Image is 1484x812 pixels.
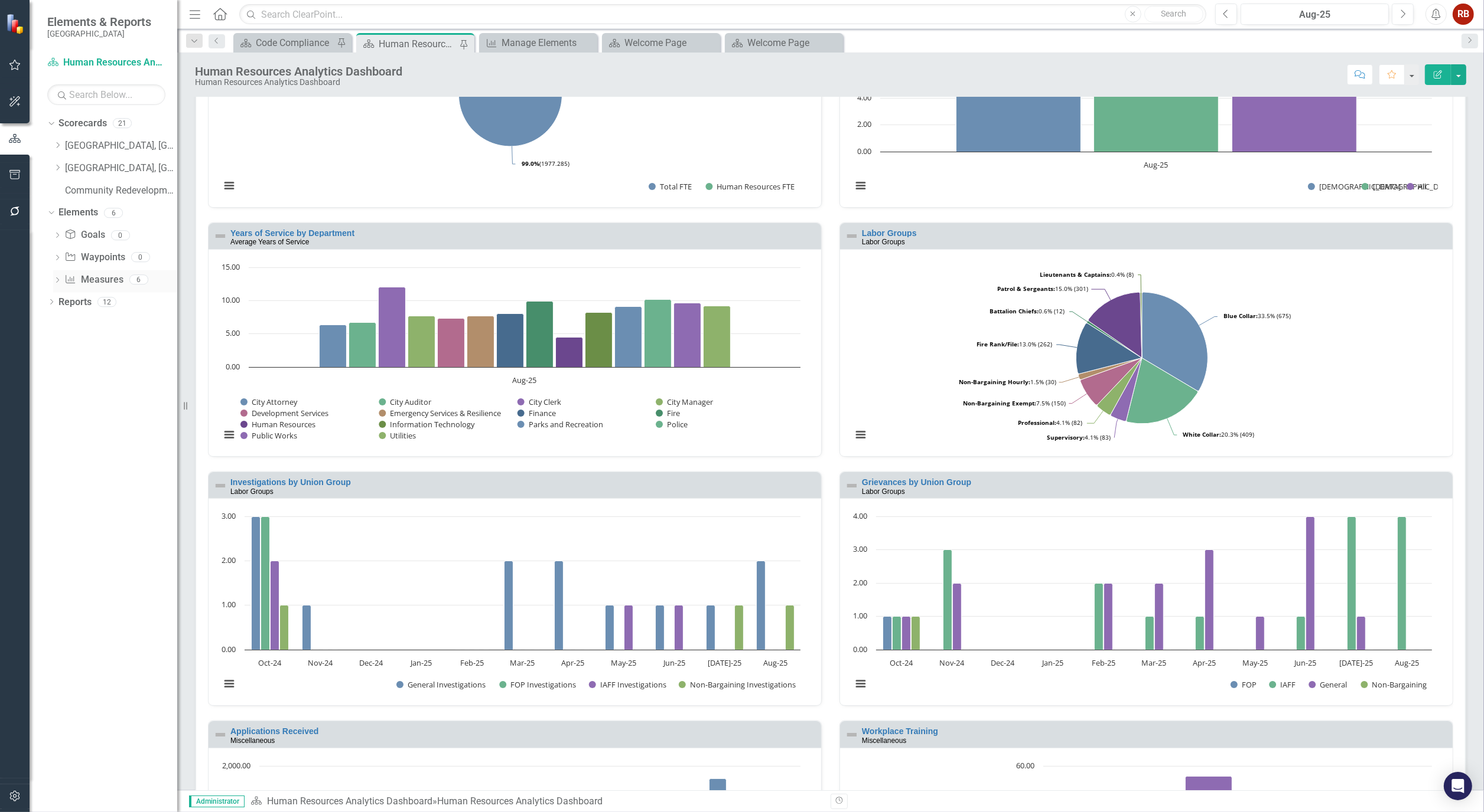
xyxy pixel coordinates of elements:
text: Jan-25 [1041,657,1063,668]
path: Jul-25, 4. IAFF. [1348,517,1356,650]
a: Investigations by Union Group [230,477,351,487]
text: 3.00 [853,543,867,554]
tspan: Non-Bargaining Exempt: [963,399,1036,407]
button: Show City Clerk [518,397,562,407]
text: (1977.285) [522,159,569,168]
svg: Interactive chart [214,510,806,702]
path: Nov-24, 1. General Investigations. [302,605,311,650]
g: Development Services, bar series 5 of 14 with 1 bar. [438,318,465,367]
text: City Clerk [529,397,561,407]
img: Not Defined [213,728,227,742]
a: Goals [64,228,105,242]
tspan: Lieutenants & Captains: [1040,270,1111,279]
text: Oct-24 [258,657,282,668]
text: City Auditor [390,397,432,407]
text: May-25 [611,657,636,668]
button: Show Utilities [379,431,416,441]
path: Aug-25, 7.71428571. Emergency Services & Resilience. [467,316,494,367]
button: View chart menu, Chart [221,177,237,194]
text: FOP [1242,679,1257,690]
small: Labor Groups [230,487,274,496]
button: Show Development Services [240,408,330,418]
button: RB [1453,4,1474,25]
path: Oct-24, 3. FOP Investigations. [261,517,270,650]
div: Code Compliance [256,35,334,50]
g: Emergency Services & Resilience, bar series 6 of 14 with 1 bar. [467,316,494,367]
text: May-25 [1242,657,1268,668]
button: Show FOP [1231,680,1256,690]
a: Years of Service by Department [230,228,354,238]
a: Workplace Training [862,726,938,736]
text: General Investigations [408,679,486,690]
g: City Clerk, bar series 3 of 14 with 1 bar. [379,287,406,367]
g: City Auditor, bar series 2 of 14 with 1 bar. [349,322,376,367]
div: 12 [97,297,116,307]
path: Jul-25, 1. General Investigations. [707,605,715,650]
path: Aug-25, 6.33333333. City Attorney. [320,325,347,367]
text: 0.00 [222,644,236,654]
text: Jun-25 [1294,657,1317,668]
path: Oct-24, 1. General. [902,617,911,650]
text: Emergency Services & Resilience [390,408,501,418]
input: Search ClearPoint... [239,4,1206,25]
small: Labor Groups [862,487,905,496]
div: Aug-25 [1245,8,1385,22]
path: Supervisory, 83. [1111,358,1142,421]
text: 2.00 [853,577,867,588]
path: Aug-25, 8.17647059. Information Technology. [585,312,613,367]
a: [GEOGRAPHIC_DATA], [GEOGRAPHIC_DATA] Strategic Plan [65,162,177,175]
a: Welcome Page [728,35,840,50]
text: 20.3% (409) [1183,430,1254,438]
text: 7.5% (150) [963,399,1066,407]
small: Miscellaneous [862,736,906,745]
a: Elements [58,206,98,220]
button: View chart menu, Chart [221,426,237,443]
div: Manage Elements [502,35,594,50]
tspan: Blue Collar: [1223,312,1258,320]
path: Feb-25, 2. General. [1104,584,1113,650]
button: Show Police [656,420,688,430]
g: City Attorney, bar series 1 of 14 with 1 bar. [320,325,347,367]
img: Not Defined [845,479,859,493]
a: Measures [64,273,123,287]
button: Show Fire [656,408,681,418]
text: Apr-25 [562,657,585,668]
path: Total FTE, 1,977.285. [458,43,562,146]
text: 3.00 [222,510,236,521]
text: 1.5% (30) [959,378,1056,386]
button: Show Human Resources FTE [705,182,795,192]
text: Oct-24 [890,657,913,668]
path: May-25, 1. General Investigations. [606,605,614,650]
path: Jun-25, 1. IAFF Investigations. [675,605,684,650]
g: FOP Investigations, bar series 2 of 4 with 11 bars. [261,517,773,651]
path: Aug-25, 10.12401055. Police. [645,299,672,367]
div: Double-Click to Edit [839,222,1453,457]
button: Show All [1407,182,1427,192]
a: Human Resources Analytics Dashboard [267,795,432,807]
img: Not Defined [845,229,859,243]
a: Code Compliance [236,35,334,50]
a: [GEOGRAPHIC_DATA], [GEOGRAPHIC_DATA] Business Initiatives [65,139,177,153]
g: General Investigations, bar series 1 of 4 with 11 bars. [252,517,766,651]
text: Mar-25 [1142,657,1167,668]
path: Aug-25, 1. Non-Bargaining Investigations. [786,605,795,650]
text: 2,000.00 [222,760,250,771]
path: Patrol & Sergeants, 301. [1089,292,1142,358]
path: Oct-24, 1. FOP. [883,617,892,650]
a: Applications Received [230,726,318,736]
path: Aug-25, 9.63. Public Works. [674,303,701,367]
img: Not Defined [845,728,859,742]
button: Aug-25 [1241,4,1389,25]
path: Battalion Chiefs, 12. [1087,321,1142,358]
path: Aug-25, 9.22689076. Utilities. [704,306,731,367]
button: Show Public Works [240,431,297,441]
path: White Collar, 409. [1127,358,1198,424]
text: Non-Bargaining [1372,679,1427,690]
text: Feb-25 [1092,657,1115,668]
div: Human Resources Analytics Dashboard [195,65,402,78]
a: Labor Groups [862,228,917,238]
text: 4.1% (82) [1018,418,1082,427]
g: FOP, bar series 1 of 4 with 11 bars. [883,617,1395,651]
div: Chart. Highcharts interactive chart. [846,12,1447,204]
